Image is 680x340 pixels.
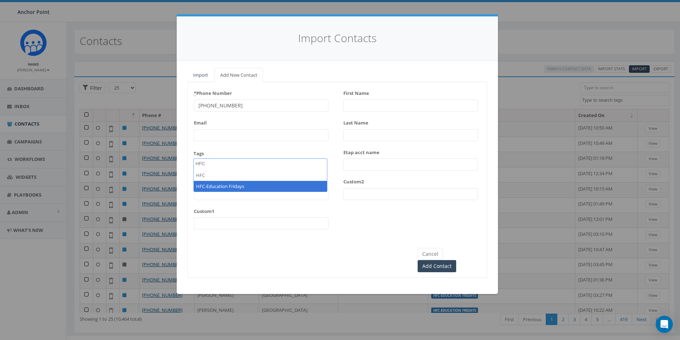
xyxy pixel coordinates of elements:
abbr: required [194,90,196,96]
a: Add New Contact [215,68,263,82]
input: +1 214-248-4342 [194,100,328,112]
label: First Name [343,87,369,97]
label: Phone Number [194,87,232,97]
label: Etap acct name [343,147,379,156]
label: Custom2 [343,176,364,185]
label: Email [194,117,207,126]
a: Import [187,68,214,82]
input: Add Contact [418,260,456,272]
input: Enter a valid email address (e.g., example@domain.com) [194,129,328,141]
button: Cancel [418,248,443,260]
li: HFC [194,170,327,181]
div: Open Intercom Messenger [656,316,673,333]
textarea: Search [196,161,210,167]
label: Tags [193,150,204,157]
label: Last Name [343,117,368,126]
label: Custom1 [194,205,214,215]
h4: Import Contacts [187,31,487,46]
li: HFC-Education Fridays [194,181,327,192]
